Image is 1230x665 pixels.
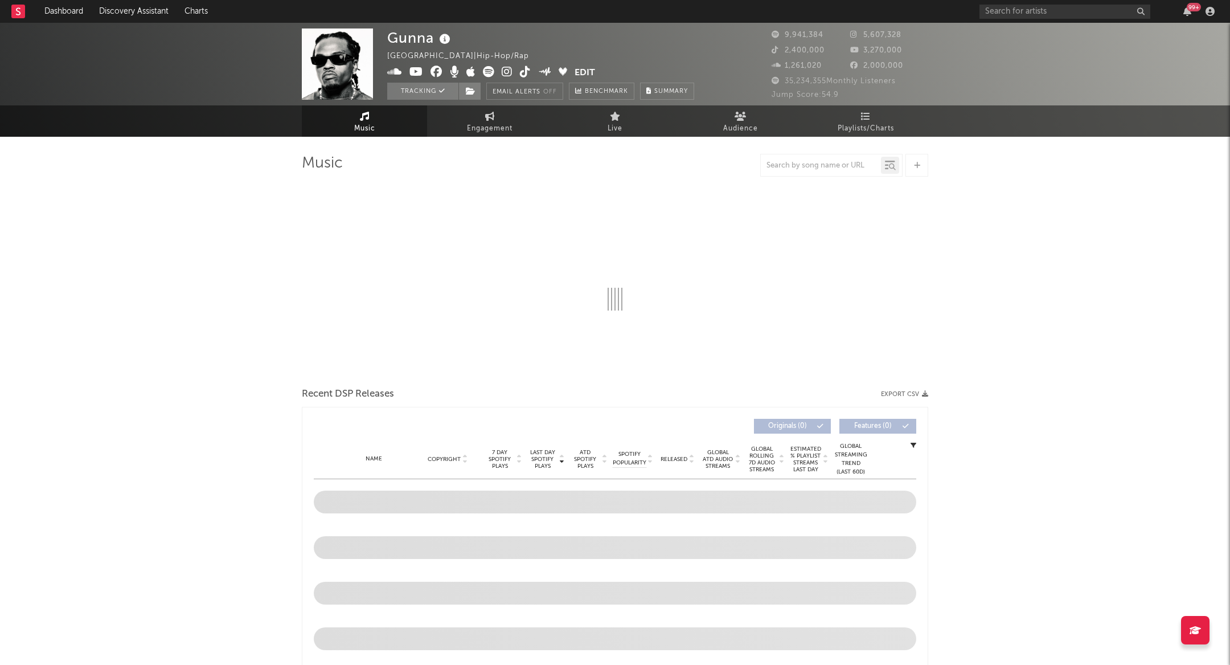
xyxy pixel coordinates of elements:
span: ATD Spotify Plays [570,449,600,470]
div: [GEOGRAPHIC_DATA] | Hip-Hop/Rap [387,50,542,63]
span: Features ( 0 ) [847,423,899,430]
button: Features(0) [839,419,916,434]
input: Search for artists [979,5,1150,19]
input: Search by song name or URL [761,161,881,170]
a: Benchmark [569,83,634,100]
button: Export CSV [881,391,928,398]
div: Name [337,455,411,463]
span: 9,941,384 [772,31,823,39]
span: Recent DSP Releases [302,387,394,401]
span: 1,261,020 [772,62,822,70]
span: Audience [723,122,758,136]
span: Playlists/Charts [838,122,894,136]
button: 99+ [1183,7,1191,16]
a: Music [302,105,427,137]
span: Jump Score: 54.9 [772,91,839,99]
button: Email AlertsOff [486,83,563,100]
span: Benchmark [585,85,628,99]
a: Live [552,105,678,137]
a: Engagement [427,105,552,137]
span: 7 Day Spotify Plays [485,449,515,470]
button: Summary [640,83,694,100]
em: Off [543,89,557,95]
span: 3,270,000 [850,47,902,54]
span: Released [661,456,687,463]
span: Estimated % Playlist Streams Last Day [790,446,821,473]
span: Last Day Spotify Plays [527,449,557,470]
div: Global Streaming Trend (Last 60D) [834,442,868,476]
span: Global Rolling 7D Audio Streams [746,446,777,473]
span: Copyright [428,456,461,463]
span: 5,607,328 [850,31,901,39]
span: Spotify Popularity [613,450,646,467]
span: Engagement [467,122,512,136]
a: Audience [678,105,803,137]
span: 35,234,355 Monthly Listeners [772,77,896,85]
span: Live [608,122,622,136]
button: Edit [575,66,595,80]
span: Global ATD Audio Streams [702,449,733,470]
span: Summary [654,88,688,95]
div: 99 + [1187,3,1201,11]
span: Originals ( 0 ) [761,423,814,430]
span: Music [354,122,375,136]
span: 2,000,000 [850,62,903,70]
div: Gunna [387,28,453,47]
button: Originals(0) [754,419,831,434]
span: 2,400,000 [772,47,825,54]
a: Playlists/Charts [803,105,928,137]
button: Tracking [387,83,458,100]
